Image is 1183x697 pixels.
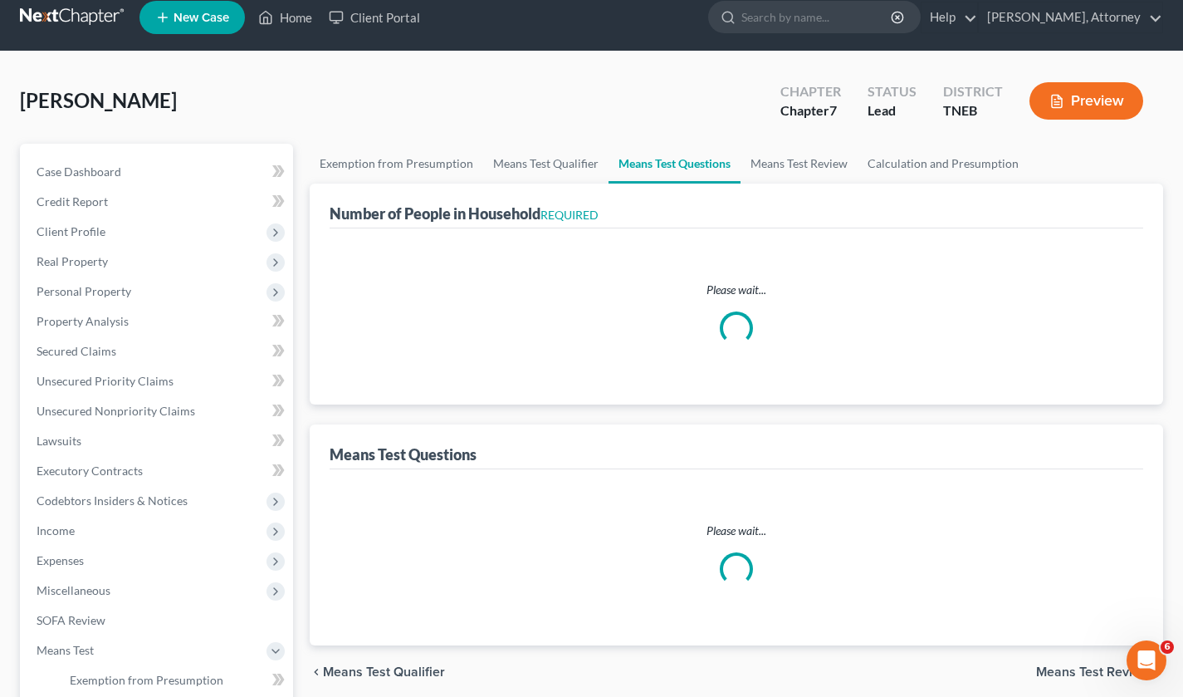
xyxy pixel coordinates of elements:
[483,144,609,184] a: Means Test Qualifier
[174,12,229,24] span: New Case
[343,282,1130,298] p: Please wait...
[37,523,75,537] span: Income
[343,523,1130,539] p: Please wait...
[37,314,129,328] span: Property Analysis
[23,187,293,217] a: Credit Report
[20,88,177,112] span: [PERSON_NAME]
[979,2,1162,32] a: [PERSON_NAME], Attorney
[310,665,445,679] button: chevron_left Means Test Qualifier
[37,284,131,298] span: Personal Property
[780,101,841,120] div: Chapter
[1127,641,1166,680] iframe: Intercom live chat
[310,665,323,679] i: chevron_left
[1029,82,1143,120] button: Preview
[37,613,105,627] span: SOFA Review
[37,254,108,268] span: Real Property
[330,444,477,464] div: Means Test Questions
[250,2,320,32] a: Home
[310,144,483,184] a: Exemption from Presumption
[868,101,917,120] div: Lead
[921,2,977,32] a: Help
[37,194,108,209] span: Credit Report
[23,366,293,396] a: Unsecured Priority Claims
[540,208,599,222] span: REQUIRED
[37,404,195,418] span: Unsecured Nonpriority Claims
[741,2,893,32] input: Search by name...
[23,606,293,636] a: SOFA Review
[70,673,223,687] span: Exemption from Presumption
[37,434,81,448] span: Lawsuits
[609,144,741,184] a: Means Test Questions
[37,493,188,508] span: Codebtors Insiders & Notices
[23,426,293,456] a: Lawsuits
[37,374,174,388] span: Unsecured Priority Claims
[1161,641,1174,654] span: 6
[780,82,841,101] div: Chapter
[943,82,1003,101] div: District
[829,102,837,118] span: 7
[330,204,599,223] div: Number of People in Household
[741,144,858,184] a: Means Test Review
[37,643,94,657] span: Means Test
[1036,665,1163,679] button: Means Test Review chevron_right
[37,583,110,597] span: Miscellaneous
[37,464,143,478] span: Executory Contracts
[858,144,1029,184] a: Calculation and Presumption
[37,164,121,179] span: Case Dashboard
[868,82,917,101] div: Status
[23,157,293,187] a: Case Dashboard
[323,665,445,679] span: Means Test Qualifier
[23,396,293,426] a: Unsecured Nonpriority Claims
[1036,665,1150,679] span: Means Test Review
[23,307,293,336] a: Property Analysis
[37,344,116,358] span: Secured Claims
[56,665,293,695] a: Exemption from Presumption
[37,553,84,567] span: Expenses
[23,456,293,486] a: Executory Contracts
[23,336,293,366] a: Secured Claims
[320,2,428,32] a: Client Portal
[943,101,1003,120] div: TNEB
[37,224,105,238] span: Client Profile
